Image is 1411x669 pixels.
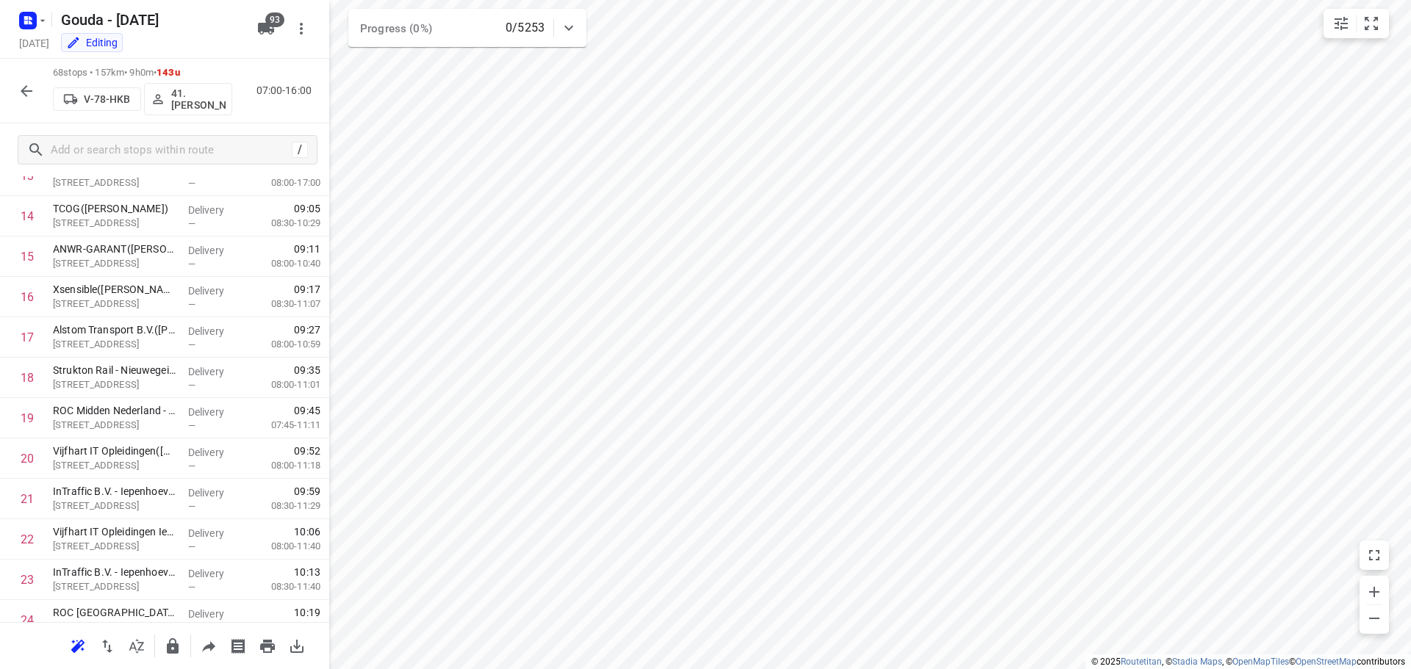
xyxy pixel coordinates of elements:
[55,8,245,32] h5: Rename
[292,142,308,158] div: /
[158,632,187,661] button: Lock route
[506,19,545,37] p: 0/5253
[282,638,312,652] span: Download route
[248,216,320,231] p: 08:30-10:29
[13,35,55,51] h5: Project date
[248,620,320,634] p: 08:00-11:46
[294,484,320,499] span: 09:59
[188,178,195,189] span: —
[154,67,157,78] span: •
[294,605,320,620] span: 10:19
[21,290,34,304] div: 16
[360,22,432,35] span: Progress (0%)
[53,282,176,297] p: Xsensible([PERSON_NAME])
[188,445,243,460] p: Delivery
[188,501,195,512] span: —
[188,526,243,540] p: Delivery
[21,411,34,425] div: 19
[188,622,195,633] span: —
[21,573,34,587] div: 23
[53,242,176,256] p: ANWR-GARANT(Riko van Loon)
[248,337,320,352] p: 08:00-10:59
[1357,9,1386,38] button: Fit zoom
[188,582,195,593] span: —
[53,524,176,539] p: Vijfhart IT Opleidingen Iepenhoeve 9a(Guido de Vrught)
[53,337,176,352] p: [STREET_ADDRESS]
[188,485,243,500] p: Delivery
[188,380,195,391] span: —
[294,282,320,297] span: 09:17
[21,330,34,344] div: 17
[53,539,176,554] p: Iepenhoeve 9a, Nieuwegein
[251,14,281,43] button: 93
[294,363,320,377] span: 09:35
[66,35,118,50] div: You are currently in edit mode.
[248,256,320,271] p: 08:00-10:40
[93,638,122,652] span: Reverse route
[1091,657,1405,667] li: © 2025 , © , © © contributors
[194,638,223,652] span: Share route
[53,297,176,311] p: Buizerdlaan 6, Nieuwegein
[294,322,320,337] span: 09:27
[53,418,176,433] p: [STREET_ADDRESS]
[248,176,320,190] p: 08:00-17:00
[53,484,176,499] p: InTraffic B.V. - Iepenhoeve 11(Marcella van Dijk / Shirley van der Bilt)
[248,418,320,433] p: 07:45-11:11
[21,613,34,627] div: 24
[144,83,232,115] button: 41.[PERSON_NAME]
[248,458,320,473] p: 08:00-11:18
[188,541,195,552] span: —
[53,403,176,418] p: ROC Midden Nederland - Veiligheid en Defensie College(Thea Kleinnijenhuis)
[188,324,243,339] p: Delivery
[21,532,34,546] div: 22
[53,620,176,634] p: Harmonielaan 2, Nieuwegein
[294,242,320,256] span: 09:11
[53,176,176,190] p: [STREET_ADDRESS]
[188,460,195,471] span: —
[63,638,93,652] span: Reoptimize route
[188,218,195,229] span: —
[294,403,320,418] span: 09:45
[21,250,34,264] div: 15
[188,339,195,350] span: —
[53,458,176,473] p: Iepenhoeve 39, Nieuwegein
[294,444,320,458] span: 09:52
[53,605,176,620] p: ROC Midden Nederland Tech Campus - Tech & Bouw Interieur College(Brenda Witkamp)
[248,297,320,311] p: 08:30-11:07
[21,452,34,466] div: 20
[171,87,226,111] p: 41.[PERSON_NAME]
[253,638,282,652] span: Print route
[53,363,176,377] p: Strukton Rail - Nieuwegein(Jerome Hoppezak)
[1324,9,1389,38] div: small contained button group
[53,499,176,513] p: Iepenhoeve 11, Nieuwegein
[294,201,320,216] span: 09:05
[265,12,284,27] span: 93
[223,638,253,652] span: Print shipping labels
[53,66,232,80] p: 68 stops • 157km • 9h0m
[53,377,176,392] p: [STREET_ADDRESS]
[53,216,176,231] p: Nevelgaarde 54, Nieuwegein
[188,364,243,379] p: Delivery
[188,566,243,581] p: Delivery
[1121,657,1162,667] a: Routetitan
[248,539,320,554] p: 08:00-11:40
[256,83,317,98] p: 07:00-16:00
[1296,657,1357,667] a: OpenStreetMap
[1326,9,1356,38] button: Map settings
[53,201,176,216] p: TCOG([PERSON_NAME])
[1232,657,1289,667] a: OpenMapTiles
[188,283,243,298] p: Delivery
[53,579,176,594] p: Iepenhoeve 7a, Nieuwegein
[188,420,195,431] span: —
[188,243,243,258] p: Delivery
[188,203,243,217] p: Delivery
[248,499,320,513] p: 08:30-11:29
[21,209,34,223] div: 14
[294,565,320,579] span: 10:13
[348,9,586,47] div: Progress (0%)0/5253
[53,87,141,111] button: V-78-HKB
[157,67,180,78] span: 143u
[188,299,195,310] span: —
[53,565,176,579] p: InTraffic B.V. - Iepenhoeve 7(Marcella van Dijk / Shirley van der Bilt)
[248,377,320,392] p: 08:00-11:01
